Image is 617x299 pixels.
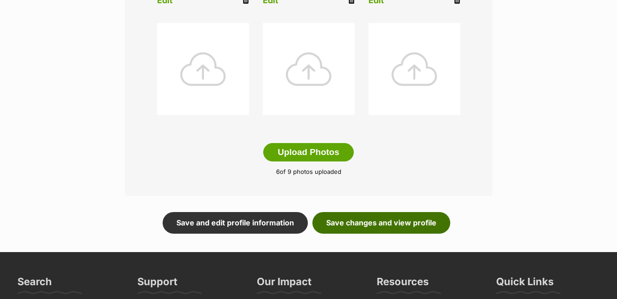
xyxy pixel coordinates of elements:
[377,275,429,293] h3: Resources
[263,143,353,161] button: Upload Photos
[276,168,280,175] span: 6
[17,275,52,293] h3: Search
[137,275,177,293] h3: Support
[496,275,554,293] h3: Quick Links
[257,275,311,293] h3: Our Impact
[163,212,308,233] a: Save and edit profile information
[312,212,450,233] a: Save changes and view profile
[139,167,479,177] p: of 9 photos uploaded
